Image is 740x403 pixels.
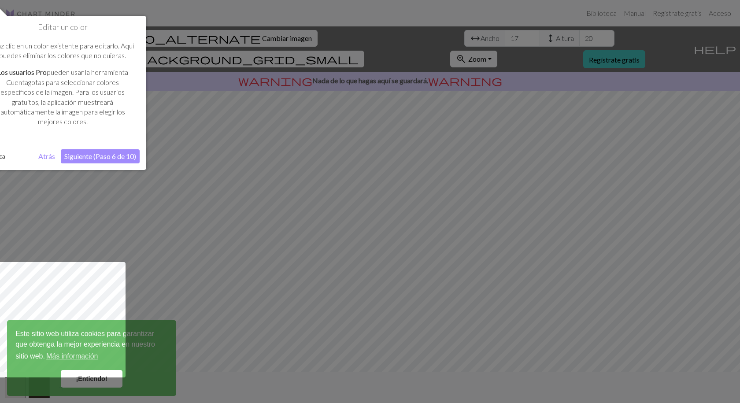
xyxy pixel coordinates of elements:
[38,22,88,32] font: Editar un color
[61,149,140,163] button: Siguiente (Paso 6 de 10)
[64,152,136,160] font: Siguiente (Paso 6 de 10)
[0,68,128,126] font: pueden usar la herramienta Cuentagotas para seleccionar colores específicos de la imagen. Para lo...
[35,149,59,163] button: Atrás
[38,152,55,160] font: Atrás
